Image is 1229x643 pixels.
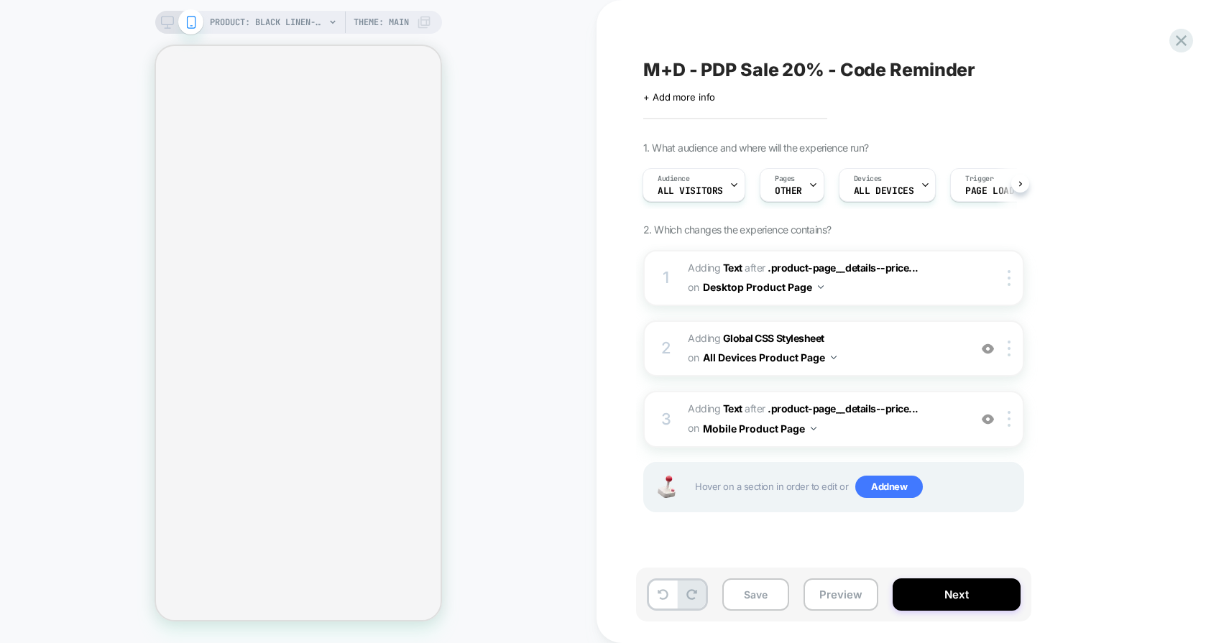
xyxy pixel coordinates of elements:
[688,329,962,368] span: Adding
[688,402,742,415] span: Adding
[659,334,673,363] div: 2
[658,174,690,184] span: Audience
[775,186,802,196] span: OTHER
[811,427,816,430] img: down arrow
[210,11,325,34] span: PRODUCT: Black Linen-blend Contrast Pleated Bandeau Jumpsuit [d255094blk]
[652,476,681,498] img: Joystick
[804,578,878,611] button: Preview
[965,186,1014,196] span: Page Load
[703,347,837,368] button: All Devices Product Page
[818,285,824,289] img: down arrow
[688,348,699,366] span: on
[965,174,993,184] span: Trigger
[982,343,994,355] img: crossed eye
[982,413,994,425] img: crossed eye
[768,402,919,415] span: .product-page__details--price...
[659,264,673,292] div: 1
[1008,411,1011,427] img: close
[854,186,913,196] span: ALL DEVICES
[831,356,837,359] img: down arrow
[659,405,673,434] div: 3
[775,174,795,184] span: Pages
[658,186,723,196] span: All Visitors
[855,476,923,499] span: Add new
[723,332,824,344] b: Global CSS Stylesheet
[354,11,409,34] span: Theme: MAIN
[893,578,1021,611] button: Next
[723,402,742,415] b: Text
[643,223,831,236] span: 2. Which changes the experience contains?
[695,476,1016,499] span: Hover on a section in order to edit or
[1008,341,1011,356] img: close
[688,419,699,437] span: on
[745,402,765,415] span: AFTER
[722,578,789,611] button: Save
[723,262,742,274] b: Text
[1008,270,1011,286] img: close
[643,142,868,154] span: 1. What audience and where will the experience run?
[643,91,715,103] span: + Add more info
[643,59,975,80] span: M+D - PDP Sale 20% - Code Reminder
[854,174,882,184] span: Devices
[703,277,824,297] button: Desktop Product Page
[688,278,699,296] span: on
[745,262,765,274] span: AFTER
[768,262,919,274] span: .product-page__details--price...
[703,418,816,439] button: Mobile Product Page
[688,262,742,274] span: Adding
